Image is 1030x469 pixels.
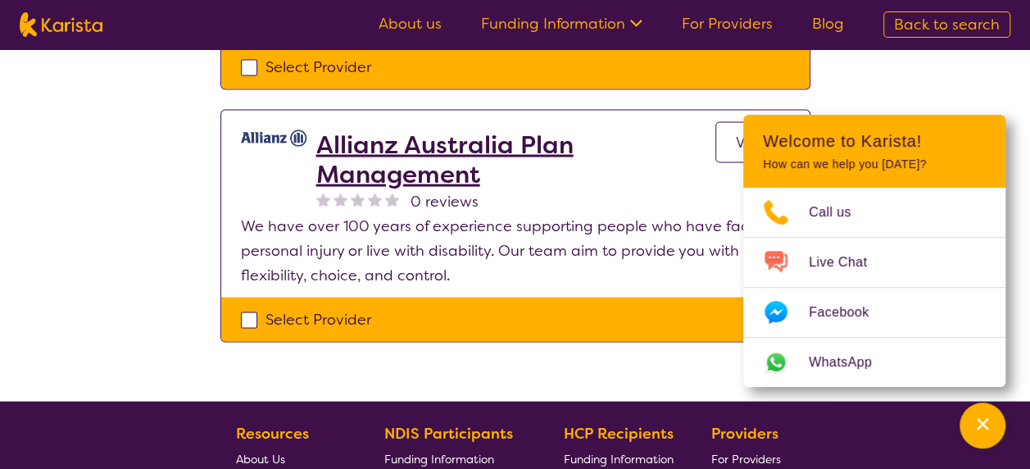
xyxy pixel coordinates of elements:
p: We have over 100 years of experience supporting people who have faced a personal injury or live w... [241,213,790,287]
span: Call us [809,200,871,225]
button: Channel Menu [960,403,1005,449]
a: About us [379,14,442,34]
a: For Providers [682,14,773,34]
a: View [715,121,790,162]
b: Providers [711,423,778,443]
div: Channel Menu [743,115,1005,387]
span: 0 reviews [411,189,479,213]
span: Funding Information [384,451,494,466]
span: Back to search [894,15,1000,34]
img: nonereviewstar [351,192,365,206]
img: rr7gtpqyd7oaeufumguf.jpg [241,130,306,146]
b: NDIS Participants [384,423,513,443]
span: Facebook [809,300,888,325]
span: WhatsApp [809,350,892,375]
a: Blog [812,14,844,34]
b: HCP Recipients [563,423,673,443]
a: Allianz Australia Plan Management [316,130,715,189]
a: Funding Information [481,14,642,34]
img: nonereviewstar [316,192,330,206]
p: How can we help you [DATE]? [763,157,986,171]
span: For Providers [711,451,781,466]
img: Karista logo [20,12,102,37]
span: View [736,132,769,152]
h2: Welcome to Karista! [763,131,986,151]
a: Web link opens in a new tab. [743,338,1005,387]
ul: Choose channel [743,188,1005,387]
b: Resources [236,423,309,443]
img: nonereviewstar [334,192,347,206]
span: Live Chat [809,250,887,275]
a: Back to search [883,11,1010,38]
img: nonereviewstar [385,192,399,206]
span: About Us [236,451,285,466]
span: Funding Information [563,451,673,466]
img: nonereviewstar [368,192,382,206]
